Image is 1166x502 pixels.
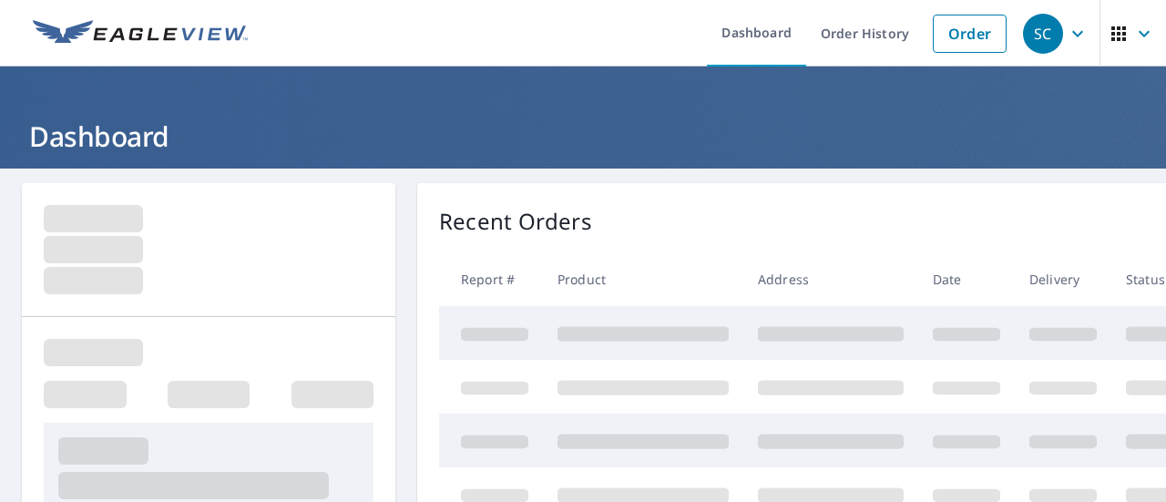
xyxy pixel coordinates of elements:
[743,252,918,306] th: Address
[1015,252,1111,306] th: Delivery
[1023,14,1063,54] div: SC
[933,15,1007,53] a: Order
[918,252,1015,306] th: Date
[439,252,543,306] th: Report #
[22,118,1144,155] h1: Dashboard
[439,205,592,238] p: Recent Orders
[543,252,743,306] th: Product
[33,20,248,47] img: EV Logo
